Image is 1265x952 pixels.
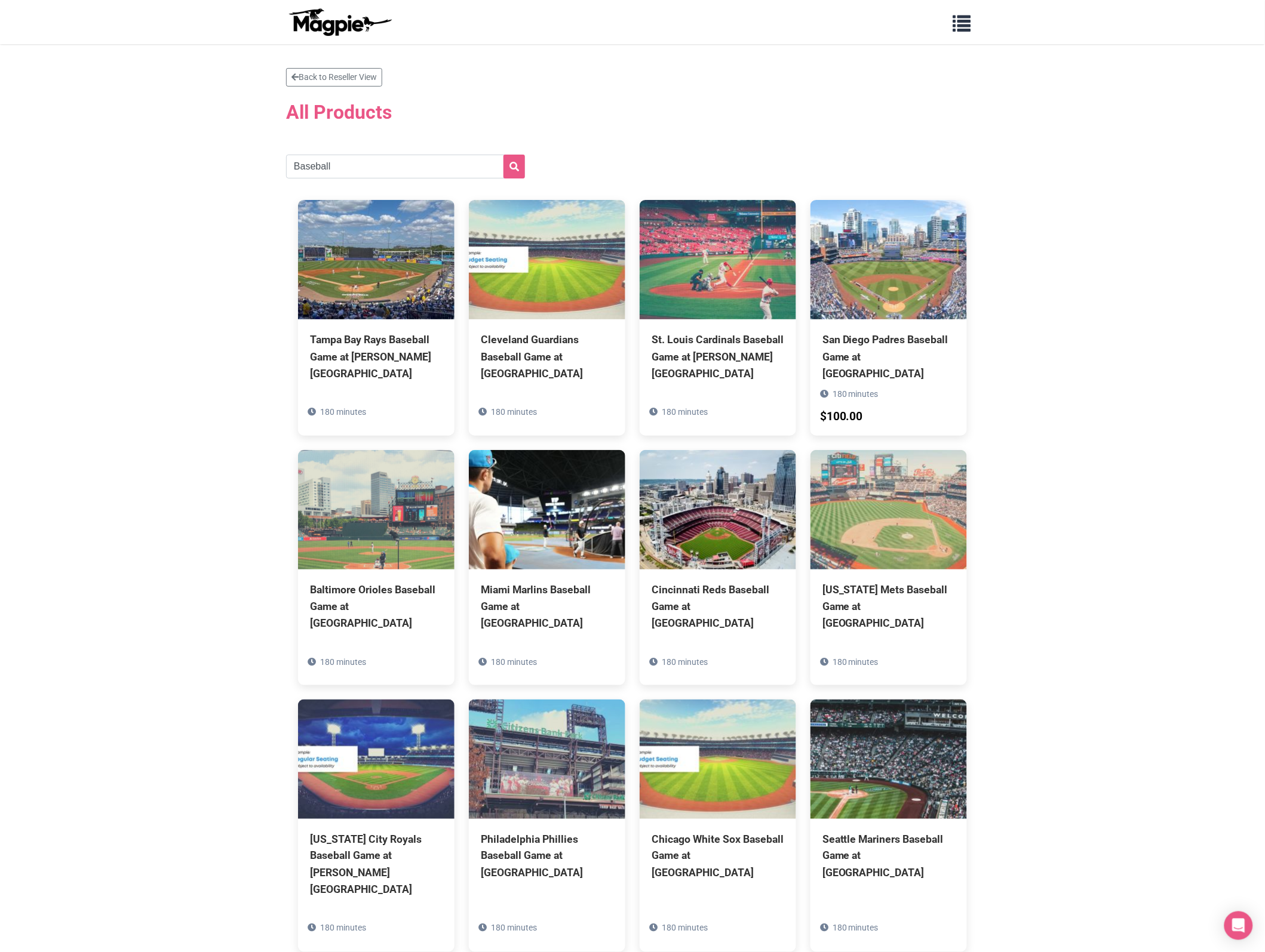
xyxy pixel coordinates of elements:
[320,923,366,933] span: 180 minutes
[491,923,537,933] span: 180 minutes
[298,700,455,952] a: [US_STATE] City Royals Baseball Game at [PERSON_NAME][GEOGRAPHIC_DATA] 180 minutes
[320,657,366,667] span: 180 minutes
[810,450,967,569] img: New York Mets Baseball Game at Citi Field
[652,831,784,881] div: Chicago White Sox Baseball Game at [GEOGRAPHIC_DATA]
[820,408,863,426] div: $100.00
[662,407,708,417] span: 180 minutes
[833,389,879,399] span: 180 minutes
[833,657,879,667] span: 180 minutes
[491,657,537,667] span: 180 minutes
[286,94,979,131] h2: All Products
[652,331,784,381] div: St. Louis Cardinals Baseball Game at [PERSON_NAME][GEOGRAPHIC_DATA]
[469,200,625,319] img: Cleveland Guardians Baseball Game at Progressive Field
[833,923,879,933] span: 180 minutes
[310,831,443,898] div: [US_STATE] City Royals Baseball Game at [PERSON_NAME][GEOGRAPHIC_DATA]
[469,700,625,819] img: Philadelphia Phillies Baseball Game at Citizens Bank Park
[810,450,967,685] a: [US_STATE] Mets Baseball Game at [GEOGRAPHIC_DATA] 180 minutes
[822,581,955,631] div: [US_STATE] Mets Baseball Game at [GEOGRAPHIC_DATA]
[298,450,455,569] img: Baltimore Orioles Baseball Game at Oriole Park
[310,331,443,381] div: Tampa Bay Rays Baseball Game at [PERSON_NAME][GEOGRAPHIC_DATA]
[298,200,455,435] a: Tampa Bay Rays Baseball Game at [PERSON_NAME][GEOGRAPHIC_DATA] 180 minutes
[320,407,366,417] span: 180 minutes
[298,700,455,819] img: Kansas City Royals Baseball Game at Kauffman Stadium
[310,581,443,631] div: Baltimore Orioles Baseball Game at [GEOGRAPHIC_DATA]
[491,407,537,417] span: 180 minutes
[286,8,394,36] img: logo-ab69f6fb50320c5b225c76a69d11143b.png
[640,450,796,569] img: Cincinnati Reds Baseball Game at Great American Ballpark
[652,581,784,631] div: Cincinnati Reds Baseball Game at [GEOGRAPHIC_DATA]
[640,200,796,435] a: St. Louis Cardinals Baseball Game at [PERSON_NAME][GEOGRAPHIC_DATA] 180 minutes
[640,200,796,319] img: St. Louis Cardinals Baseball Game at Busch Stadium
[662,923,708,933] span: 180 minutes
[481,581,613,631] div: Miami Marlins Baseball Game at [GEOGRAPHIC_DATA]
[481,831,613,881] div: Philadelphia Phillies Baseball Game at [GEOGRAPHIC_DATA]
[298,200,455,319] img: Tampa Bay Rays Baseball Game at George M. Steinbrenner Field
[640,450,796,685] a: Cincinnati Reds Baseball Game at [GEOGRAPHIC_DATA] 180 minutes
[1224,911,1253,940] div: Open Intercom Messenger
[286,155,525,178] input: Search products...
[298,450,455,685] a: Baltimore Orioles Baseball Game at [GEOGRAPHIC_DATA] 180 minutes
[640,700,796,819] img: Chicago White Sox Baseball Game at Rate Field
[469,450,625,569] img: Miami Marlins Baseball Game at LoanDepot Park
[810,700,967,819] img: Seattle Mariners Baseball Game at T-Mobile Park
[810,200,967,435] a: San Diego Padres Baseball Game at [GEOGRAPHIC_DATA] 180 minutes $100.00
[286,68,382,87] a: Back to Reseller View
[822,831,955,881] div: Seattle Mariners Baseball Game at [GEOGRAPHIC_DATA]
[810,200,967,319] img: San Diego Padres Baseball Game at Petco Park
[469,200,625,435] a: Cleveland Guardians Baseball Game at [GEOGRAPHIC_DATA] 180 minutes
[662,657,708,667] span: 180 minutes
[481,331,613,381] div: Cleveland Guardians Baseball Game at [GEOGRAPHIC_DATA]
[640,700,796,935] a: Chicago White Sox Baseball Game at [GEOGRAPHIC_DATA] 180 minutes
[810,700,967,935] a: Seattle Mariners Baseball Game at [GEOGRAPHIC_DATA] 180 minutes
[822,331,955,381] div: San Diego Padres Baseball Game at [GEOGRAPHIC_DATA]
[469,450,625,685] a: Miami Marlins Baseball Game at [GEOGRAPHIC_DATA] 180 minutes
[469,700,625,935] a: Philadelphia Phillies Baseball Game at [GEOGRAPHIC_DATA] 180 minutes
